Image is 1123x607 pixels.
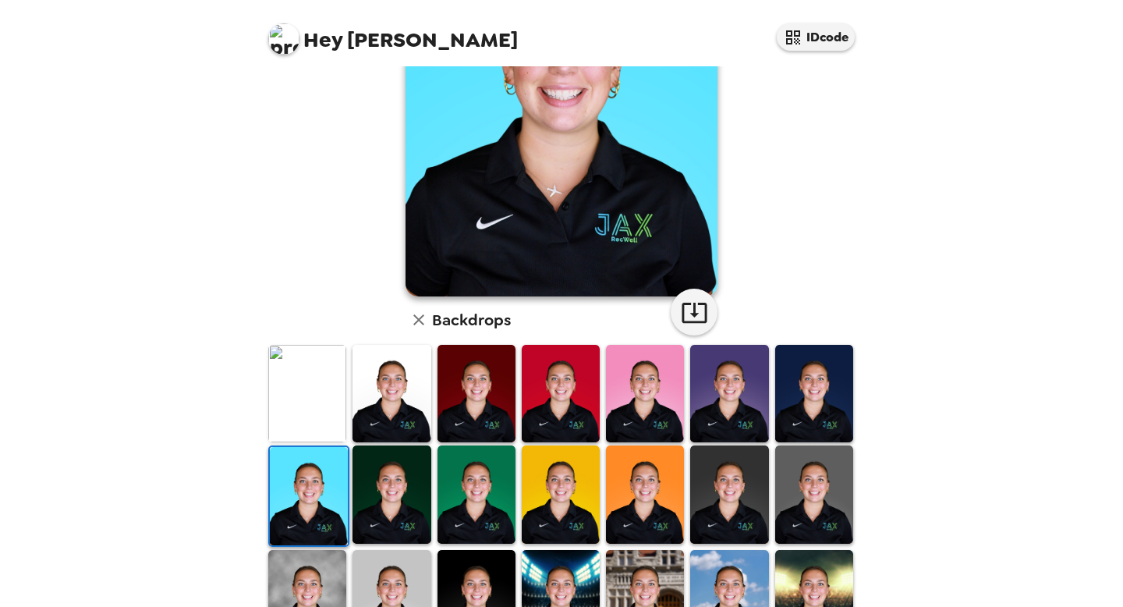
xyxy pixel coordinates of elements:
[268,23,299,55] img: profile pic
[268,345,346,442] img: Original
[268,16,518,51] span: [PERSON_NAME]
[303,26,342,54] span: Hey
[432,307,511,332] h6: Backdrops
[777,23,855,51] button: IDcode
